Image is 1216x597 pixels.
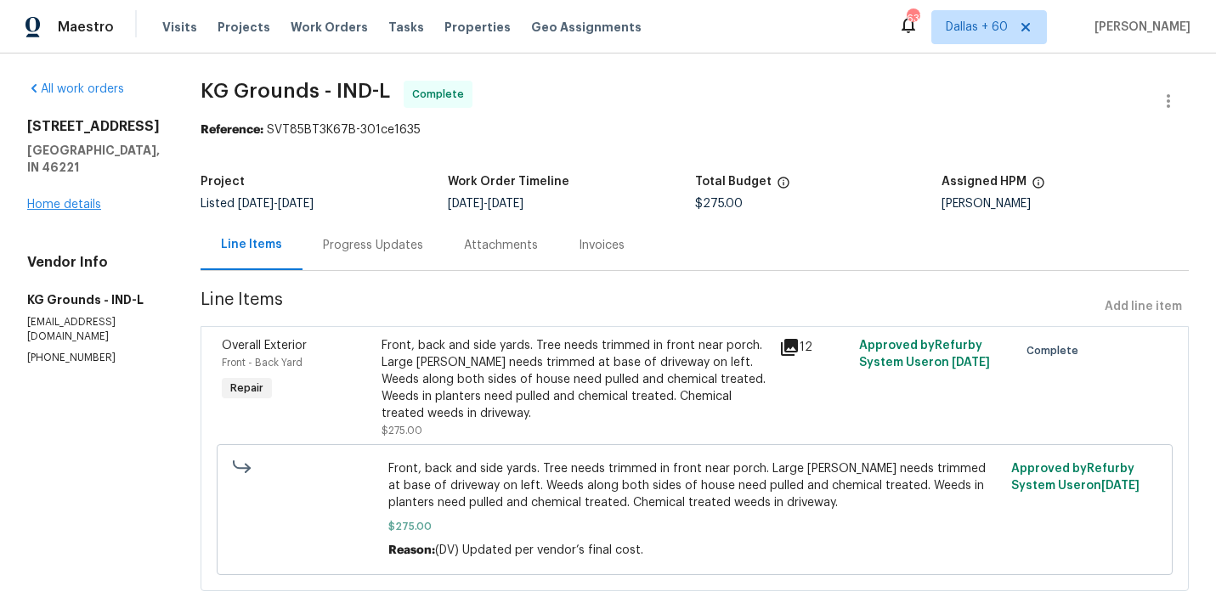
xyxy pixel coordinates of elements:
[162,19,197,36] span: Visits
[777,176,790,198] span: The total cost of line items that have been proposed by Opendoor. This sum includes line items th...
[27,254,160,271] h4: Vendor Info
[201,176,245,188] h5: Project
[859,340,990,369] span: Approved by Refurby System User on
[388,518,1001,535] span: $275.00
[942,198,1189,210] div: [PERSON_NAME]
[1101,480,1140,492] span: [DATE]
[579,237,625,254] div: Invoices
[27,83,124,95] a: All work orders
[448,176,569,188] h5: Work Order Timeline
[1032,176,1045,198] span: The hpm assigned to this work order.
[27,315,160,344] p: [EMAIL_ADDRESS][DOMAIN_NAME]
[27,118,160,135] h2: [STREET_ADDRESS]
[907,10,919,27] div: 637
[464,237,538,254] div: Attachments
[201,198,314,210] span: Listed
[221,236,282,253] div: Line Items
[388,21,424,33] span: Tasks
[278,198,314,210] span: [DATE]
[382,425,422,436] span: $275.00
[1088,19,1191,36] span: [PERSON_NAME]
[448,198,484,210] span: [DATE]
[695,176,772,188] h5: Total Budget
[58,19,114,36] span: Maestro
[201,121,1189,138] div: SVT85BT3K67B-301ce1635
[323,237,423,254] div: Progress Updates
[488,198,523,210] span: [DATE]
[388,460,1001,511] span: Front, back and side yards. Tree needs trimmed in front near porch. Large [PERSON_NAME] needs tri...
[201,124,263,136] b: Reference:
[435,544,643,556] span: (DV) Updated per vendor’s final cost.
[388,544,435,556] span: Reason:
[946,19,1008,36] span: Dallas + 60
[27,199,101,211] a: Home details
[448,198,523,210] span: -
[27,291,160,308] h5: KG Grounds - IND-L
[1011,463,1140,492] span: Approved by Refurby System User on
[201,81,390,101] span: KG Grounds - IND-L
[222,340,307,352] span: Overall Exterior
[942,176,1027,188] h5: Assigned HPM
[1027,342,1085,359] span: Complete
[27,351,160,365] p: [PHONE_NUMBER]
[412,86,471,103] span: Complete
[382,337,770,422] div: Front, back and side yards. Tree needs trimmed in front near porch. Large [PERSON_NAME] needs tri...
[779,337,849,358] div: 12
[291,19,368,36] span: Work Orders
[222,358,303,368] span: Front - Back Yard
[218,19,270,36] span: Projects
[952,357,990,369] span: [DATE]
[238,198,274,210] span: [DATE]
[223,380,270,397] span: Repair
[531,19,642,36] span: Geo Assignments
[695,198,743,210] span: $275.00
[444,19,511,36] span: Properties
[201,291,1098,323] span: Line Items
[27,142,160,176] h5: [GEOGRAPHIC_DATA], IN 46221
[238,198,314,210] span: -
